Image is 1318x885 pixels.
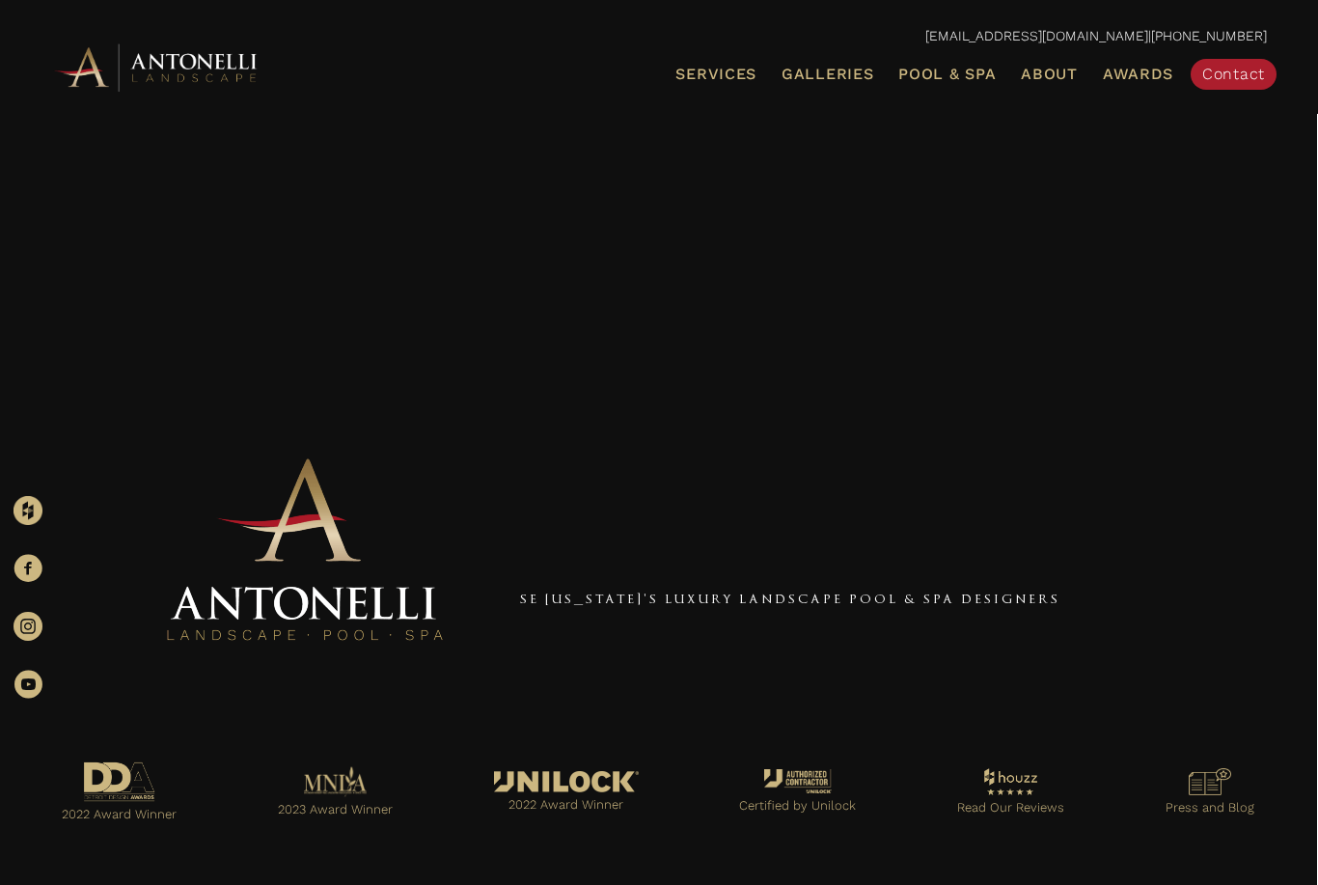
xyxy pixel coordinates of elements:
span: Galleries [782,65,873,83]
p: | [51,24,1267,49]
span: Awards [1103,65,1173,83]
a: Go to https://antonellilandscape.com/featured-projects/the-white-house/ [462,766,670,821]
a: SE [US_STATE]'s Luxury Landscape Pool & Spa Designers [520,591,1060,606]
a: Contact [1191,59,1277,90]
span: About [1021,67,1078,82]
a: Go to https://antonellilandscape.com/pool-and-spa/dont-stop-believing/ [247,761,425,827]
a: [EMAIL_ADDRESS][DOMAIN_NAME] [925,28,1148,43]
a: Pool & Spa [891,62,1003,87]
img: Antonelli Stacked Logo [160,451,450,650]
a: Go to https://www.houzz.com/professionals/landscape-architects-and-landscape-designers/antonelli-... [926,763,1096,825]
span: Contact [1202,65,1265,83]
a: Galleries [774,62,881,87]
span: Services [675,67,756,82]
a: Services [668,62,764,87]
a: About [1013,62,1085,87]
span: Pool & Spa [898,65,996,83]
a: Go to https://antonellilandscape.com/press-media/ [1134,763,1285,824]
a: Go to https://antonellilandscape.com/pool-and-spa/executive-sweet/ [31,757,208,831]
a: Go to https://antonellilandscape.com/unilock-authorized-contractor/ [708,764,888,823]
img: Houzz [14,496,42,525]
a: Awards [1095,62,1181,87]
img: Antonelli Horizontal Logo [51,41,263,94]
a: [PHONE_NUMBER] [1151,28,1267,43]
